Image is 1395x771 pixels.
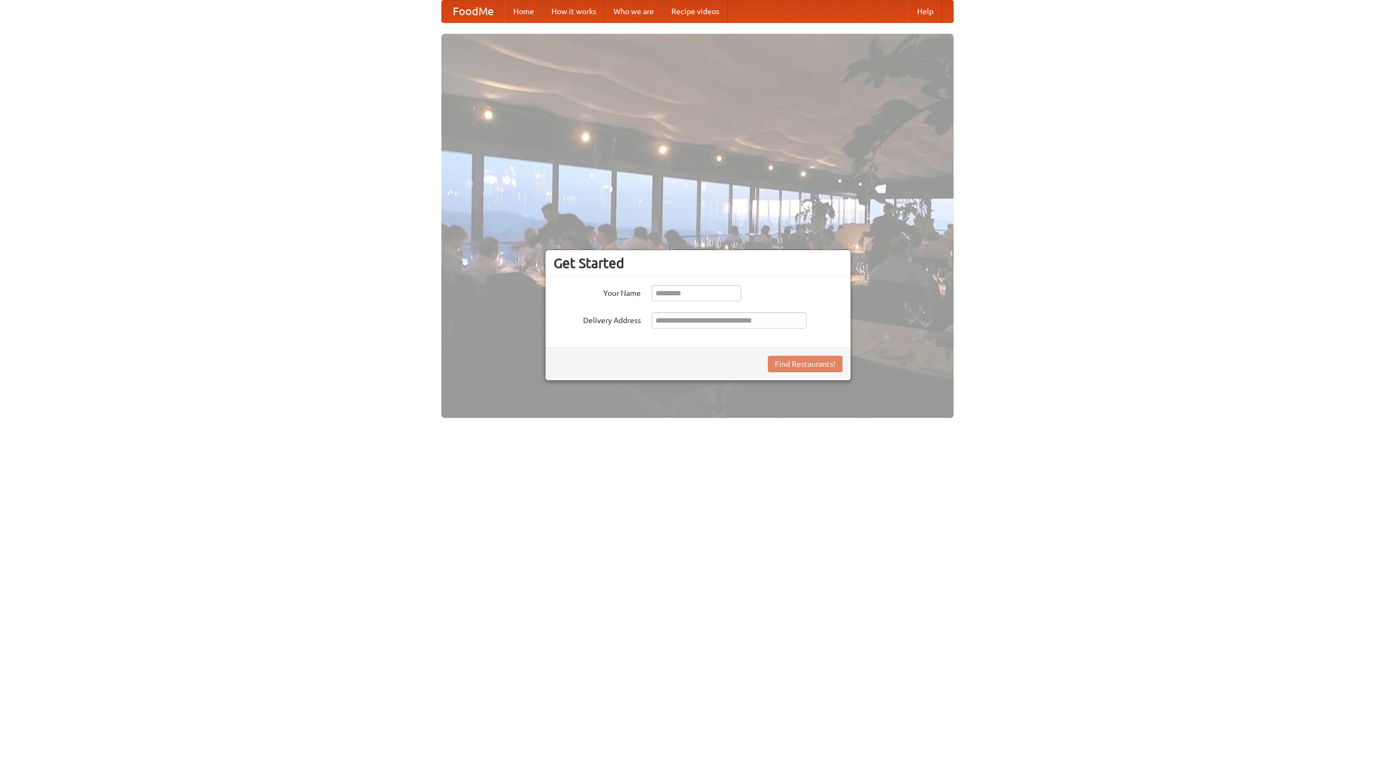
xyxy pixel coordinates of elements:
a: Help [908,1,942,22]
a: How it works [543,1,605,22]
a: Recipe videos [663,1,728,22]
a: FoodMe [442,1,505,22]
a: Home [505,1,543,22]
button: Find Restaurants! [768,356,842,372]
h3: Get Started [554,255,842,271]
a: Who we are [605,1,663,22]
label: Delivery Address [554,312,641,326]
label: Your Name [554,285,641,299]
